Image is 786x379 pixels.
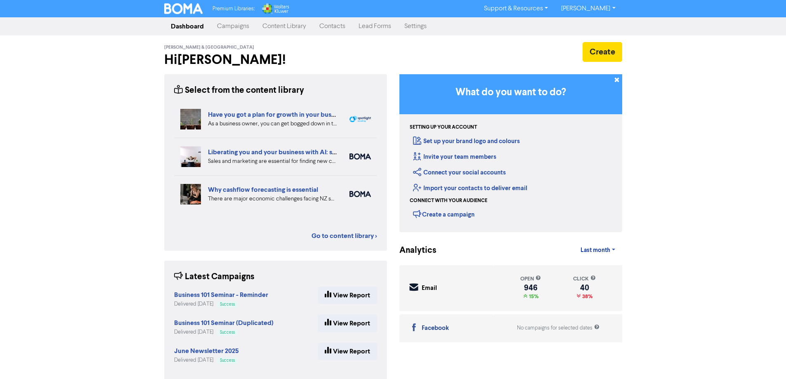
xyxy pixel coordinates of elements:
[573,285,596,291] div: 40
[517,324,600,332] div: No campaigns for selected dates
[352,18,398,35] a: Lead Forms
[583,42,622,62] button: Create
[174,271,255,283] div: Latest Campaigns
[410,197,487,205] div: Connect with your audience
[174,328,274,336] div: Delivered [DATE]
[318,287,377,304] a: View Report
[174,320,274,327] a: Business 101 Seminar (Duplicated)
[164,3,203,14] img: BOMA Logo
[574,242,622,259] a: Last month
[413,208,474,220] div: Create a campaign
[208,120,337,128] div: As a business owner, you can get bogged down in the demands of day-to-day business. We can help b...
[422,324,449,333] div: Facebook
[220,330,235,334] span: Success
[422,284,437,293] div: Email
[174,300,268,308] div: Delivered [DATE]
[581,293,592,300] span: 38%
[313,18,352,35] a: Contacts
[256,18,313,35] a: Content Library
[312,231,377,241] a: Go to content library >
[399,244,426,257] div: Analytics
[412,87,610,99] h3: What do you want to do?
[208,111,349,119] a: Have you got a plan for growth in your business?
[520,285,541,291] div: 946
[398,18,433,35] a: Settings
[174,291,268,299] strong: Business 101 Seminar - Reminder
[745,339,786,379] iframe: Chat Widget
[261,3,289,14] img: Wolters Kluwer
[164,52,387,68] h2: Hi [PERSON_NAME] !
[413,137,520,145] a: Set up your brand logo and colours
[220,302,235,306] span: Success
[164,45,254,50] span: [PERSON_NAME] & [GEOGRAPHIC_DATA]
[399,74,622,232] div: Getting Started in BOMA
[174,319,274,327] strong: Business 101 Seminar (Duplicated)
[413,169,506,177] a: Connect your social accounts
[413,153,496,161] a: Invite your team members
[208,148,387,156] a: Liberating you and your business with AI: sales and marketing
[174,348,239,355] a: June Newsletter 2025
[527,293,538,300] span: 15%
[349,116,371,122] img: spotlight
[174,84,304,97] div: Select from the content library
[318,343,377,360] a: View Report
[349,153,371,160] img: boma
[573,275,596,283] div: click
[174,292,268,299] a: Business 101 Seminar - Reminder
[581,247,610,254] span: Last month
[477,2,555,15] a: Support & Resources
[520,275,541,283] div: open
[318,315,377,332] a: View Report
[208,195,337,203] div: There are major economic challenges facing NZ small business. How can detailed cashflow forecasti...
[174,356,239,364] div: Delivered [DATE]
[164,18,210,35] a: Dashboard
[208,186,318,194] a: Why cashflow forecasting is essential
[349,191,371,197] img: boma
[555,2,622,15] a: [PERSON_NAME]
[410,124,477,131] div: Setting up your account
[208,157,337,166] div: Sales and marketing are essential for finding new customers but eat into your business time. We e...
[210,18,256,35] a: Campaigns
[220,358,235,363] span: Success
[212,6,255,12] span: Premium Libraries:
[413,184,527,192] a: Import your contacts to deliver email
[174,347,239,355] strong: June Newsletter 2025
